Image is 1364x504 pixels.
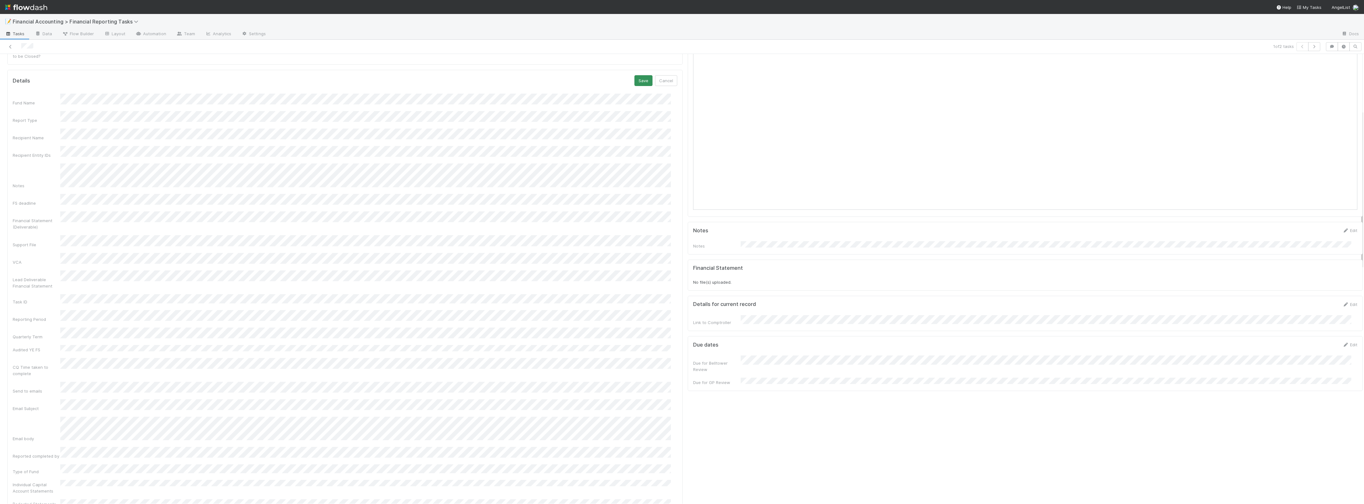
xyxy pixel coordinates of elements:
div: Reported completed by [13,453,60,459]
span: 📝 [5,19,11,24]
div: CQ Time taken to complete [13,364,60,377]
div: Report Type [13,117,60,123]
img: logo-inverted-e16ddd16eac7371096b0.svg [5,2,47,13]
a: Data [30,29,57,39]
button: Save [634,75,652,86]
span: AngelList [1332,5,1350,10]
h5: Notes [693,228,708,234]
button: Cancel [655,75,677,86]
a: Edit [1342,228,1357,233]
div: Notes [693,243,741,249]
a: Layout [99,29,130,39]
span: 1 of 2 tasks [1273,43,1294,50]
img: avatar_8d06466b-a936-4205-8f52-b0cc03e2a179.png [1353,4,1359,11]
div: FS deadline [13,200,60,206]
div: Recipient Name [13,135,60,141]
div: Quarterly Term [13,334,60,340]
h5: Details for current record [693,301,756,308]
div: Financial Statement (Deliverable) [13,217,60,230]
div: Fund Name [13,100,60,106]
div: Due for GP Review [693,379,741,386]
div: Individual Capital Account Statements [13,481,60,494]
div: Help [1276,4,1291,10]
h5: Financial Statement [693,265,743,271]
div: VCA [13,259,60,265]
div: Reporting Period [13,316,60,322]
div: Task ID [13,299,60,305]
a: My Tasks [1296,4,1321,10]
div: Send to emails [13,388,60,394]
a: Edit [1342,342,1357,347]
div: No file(s) uploaded. [693,265,1358,285]
div: Email Subject [13,405,60,412]
h5: Due dates [693,342,718,348]
a: Flow Builder [57,29,99,39]
div: Recipient Entity IDs [13,152,60,158]
div: Link to Comptroller [693,319,741,326]
div: Lead Deliverable Financial Statement [13,276,60,289]
h5: Details [13,78,30,84]
a: Team [171,29,200,39]
span: Financial Accounting > Financial Reporting Tasks [13,18,141,25]
span: My Tasks [1296,5,1321,10]
a: Settings [236,29,271,39]
div: Email body [13,435,60,442]
div: Type of Fund [13,468,60,475]
span: Tasks [5,30,25,37]
a: Analytics [200,29,236,39]
span: Flow Builder [62,30,94,37]
div: Notes [13,182,60,189]
div: Due for Belltower Review [693,360,741,373]
div: Audited YE FS [13,347,60,353]
div: Support File [13,242,60,248]
a: Edit [1342,302,1357,307]
a: Automation [130,29,171,39]
a: Docs [1336,29,1364,39]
